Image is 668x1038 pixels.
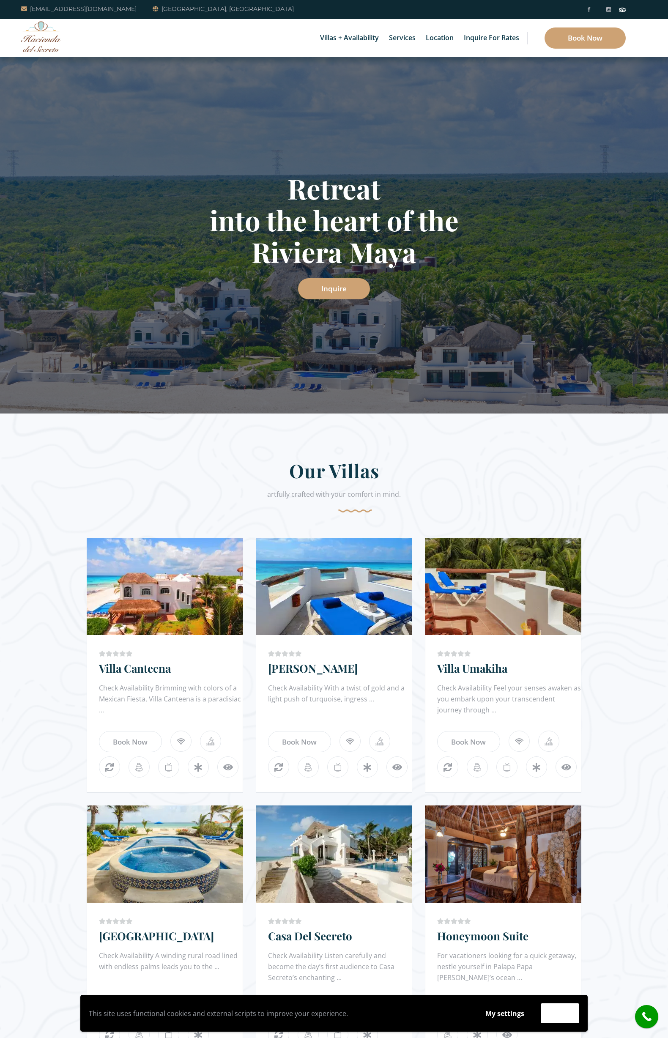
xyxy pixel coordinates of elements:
div: Check Availability Listen carefully and become the day’s first audience to Casa Secreto’s enchant... [268,950,412,984]
img: Tripadvisor_logomark.svg [619,8,626,12]
a: Villa Canteena [99,661,171,676]
div: artfully crafted with your comfort in mind. [87,488,581,512]
a: Book Now [268,731,331,752]
button: My settings [477,1004,532,1023]
a: Book Now [545,27,626,49]
div: Check Availability A winding rural road lined with endless palms leads you to the ... [99,950,243,984]
button: Accept [541,1003,579,1023]
a: [PERSON_NAME] [268,661,358,676]
h2: Our Villas [87,459,581,488]
a: Villas + Availability [316,19,383,57]
a: Villa Umakiha [437,661,507,676]
a: Inquire for Rates [460,19,523,57]
a: Honeymoon Suite [437,928,528,943]
a: [GEOGRAPHIC_DATA] [99,928,214,943]
a: Services [385,19,420,57]
div: Check Availability Brimming with colors of a Mexican Fiesta, Villa Canteena is a paradisiac ... [99,682,243,716]
a: Casa Del Secreto [268,928,352,943]
a: Inquire [298,278,370,299]
i: call [637,1007,656,1026]
h1: Retreat into the heart of the Riviera Maya [87,173,581,268]
a: Book Now [99,731,162,752]
p: This site uses functional cookies and external scripts to improve your experience. [89,1007,469,1020]
a: [GEOGRAPHIC_DATA], [GEOGRAPHIC_DATA] [153,4,294,14]
div: Check Availability With a twist of gold and a light push of turquoise, ingress ... [268,682,412,716]
a: Book Now [437,731,500,752]
a: call [635,1005,658,1028]
div: Check Availability Feel your senses awaken as you embark upon your transcendent journey through ... [437,682,581,716]
a: Location [422,19,458,57]
img: Awesome Logo [21,21,61,52]
a: [EMAIL_ADDRESS][DOMAIN_NAME] [21,4,137,14]
div: For vacationers looking for a quick getaway, nestle yourself in Palapa Papa [PERSON_NAME]’s ocean... [437,950,581,984]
